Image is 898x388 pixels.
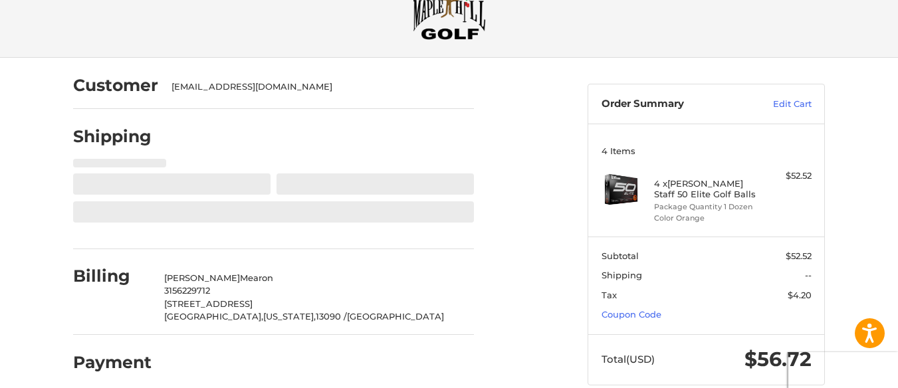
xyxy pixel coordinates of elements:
[654,178,756,200] h4: 4 x [PERSON_NAME] Staff 50 Elite Golf Balls
[240,272,273,283] span: Mearon
[602,309,661,320] a: Coupon Code
[73,126,152,147] h2: Shipping
[602,145,812,156] h3: 4 Items
[347,311,444,322] span: [GEOGRAPHIC_DATA]
[164,298,253,309] span: [STREET_ADDRESS]
[602,290,617,300] span: Tax
[805,270,812,280] span: --
[263,311,316,322] span: [US_STATE],
[73,352,152,373] h2: Payment
[759,169,812,183] div: $52.52
[73,266,151,286] h2: Billing
[786,250,812,261] span: $52.52
[744,98,812,111] a: Edit Cart
[602,98,744,111] h3: Order Summary
[602,250,639,261] span: Subtotal
[788,290,812,300] span: $4.20
[602,353,655,365] span: Total (USD)
[654,213,756,224] li: Color Orange
[316,311,347,322] span: 13090 /
[164,311,263,322] span: [GEOGRAPHIC_DATA],
[744,347,812,371] span: $56.72
[164,285,210,296] span: 3156229712
[164,272,240,283] span: [PERSON_NAME]
[171,80,461,94] div: [EMAIL_ADDRESS][DOMAIN_NAME]
[73,75,158,96] h2: Customer
[654,201,756,213] li: Package Quantity 1 Dozen
[602,270,642,280] span: Shipping
[788,352,898,388] iframe: Google Customer Reviews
